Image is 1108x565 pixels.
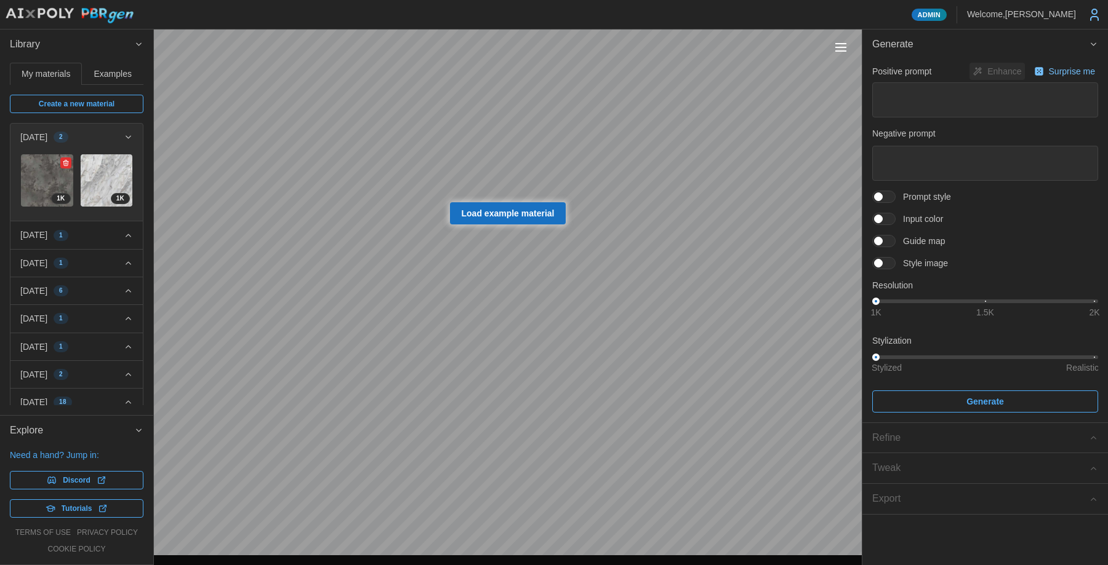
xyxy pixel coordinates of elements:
span: Discord [63,472,90,489]
a: CHe0X5IQTjhZJpB7u4oB1K [20,154,74,207]
span: Export [872,484,1089,514]
p: Surprise me [1049,65,1098,77]
span: Guide map [896,235,945,247]
button: [DATE]6 [10,277,143,304]
p: [DATE] [20,368,47,381]
span: Tweak [872,453,1089,483]
span: Input color [896,213,943,225]
div: Generate [862,60,1108,422]
img: AIxPoly PBRgen [5,7,134,24]
p: Welcome, [PERSON_NAME] [967,8,1076,20]
button: [DATE]1 [10,221,143,248]
a: Create a new material [10,95,143,113]
span: 6 [59,286,63,296]
button: Export [862,484,1108,514]
p: Positive prompt [872,65,931,77]
span: 2 [59,369,63,379]
span: 1 K [57,194,65,203]
span: Examples [94,69,132,78]
button: Refine [862,423,1108,453]
p: Enhance [987,65,1024,77]
span: Load example material [462,203,555,224]
span: Style image [896,257,948,269]
span: Prompt style [896,191,951,203]
button: Generate [862,30,1108,60]
button: Generate [872,390,1098,413]
a: Load example material [450,202,566,224]
button: Toggle viewport controls [832,39,849,56]
p: Need a hand? Jump in: [10,449,143,461]
img: HfAmjmzGqwTpWkkLegZf [81,154,133,207]
button: [DATE]1 [10,333,143,360]
span: 1 [59,231,63,240]
p: [DATE] [20,312,47,325]
span: 1 [59,314,63,323]
span: Generate [872,30,1089,60]
a: Discord [10,471,143,489]
p: [DATE] [20,131,47,143]
a: cookie policy [47,544,105,555]
p: [DATE] [20,285,47,297]
p: [DATE] [20,229,47,241]
button: [DATE]18 [10,389,143,416]
button: Surprise me [1031,63,1098,80]
p: [DATE] [20,341,47,353]
span: 1 K [116,194,124,203]
span: 2 [59,132,63,142]
span: 18 [59,397,66,407]
img: CHe0X5IQTjhZJpB7u4oB [21,154,73,207]
a: Tutorials [10,499,143,518]
p: [DATE] [20,396,47,408]
span: Explore [10,416,134,446]
span: Tutorials [62,500,92,517]
button: [DATE]1 [10,305,143,332]
button: [DATE]2 [10,361,143,388]
p: Resolution [872,279,1098,291]
button: [DATE]1 [10,250,143,277]
span: 1 [59,258,63,268]
span: Generate [966,391,1004,412]
div: Refine [872,430,1089,446]
a: privacy policy [77,527,138,538]
button: [DATE]2 [10,124,143,151]
span: My materials [22,69,70,78]
p: Stylization [872,334,1098,347]
button: Tweak [862,453,1108,483]
span: Library [10,30,134,60]
div: [DATE]2 [10,151,143,221]
span: 1 [59,342,63,352]
a: terms of use [15,527,71,538]
p: [DATE] [20,257,47,269]
span: Create a new material [39,95,114,113]
p: Negative prompt [872,127,1098,140]
button: Enhance [969,63,1024,80]
a: HfAmjmzGqwTpWkkLegZf1K [80,154,134,207]
span: Admin [918,9,941,20]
